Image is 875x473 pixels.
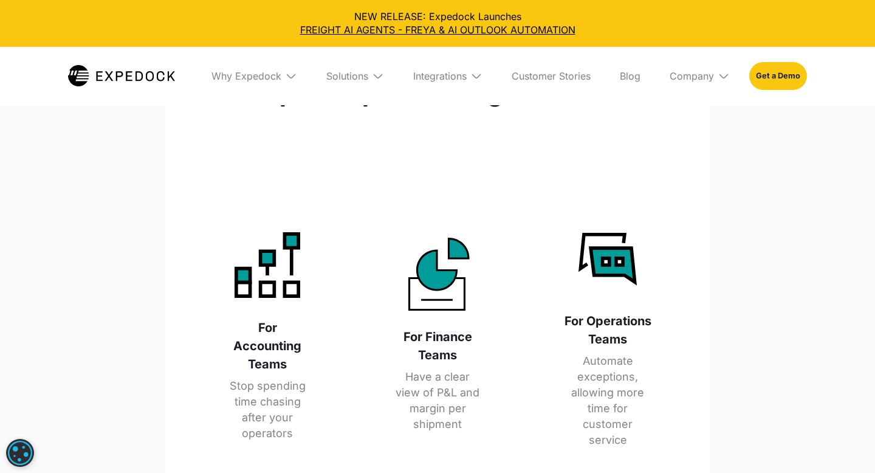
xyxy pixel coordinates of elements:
[502,47,600,105] a: Customer Stories
[670,70,714,82] div: Company
[10,23,865,36] a: FREIGHT AI AGENTS - FREYA & AI OUTLOOK AUTOMATION
[564,312,651,348] p: For Operations Teams
[403,47,492,105] div: Integrations
[326,70,368,82] div: Solutions
[202,47,307,105] div: Why Expedock
[660,47,739,105] div: Company
[814,415,875,473] iframe: Chat Widget
[224,319,311,373] p: For Accounting Teams
[317,47,394,105] div: Solutions
[394,328,481,364] p: For Finance Teams
[749,62,807,90] a: Get a Demo
[10,10,865,37] div: NEW RELEASE: Expedock Launches
[564,353,651,448] p: Automate exceptions, allowing more time for customer service
[211,70,281,82] div: Why Expedock
[413,70,467,82] div: Integrations
[224,378,311,441] p: Stop spending time chasing after your operators
[394,369,481,432] p: Have a clear view of P&L and margin per shipment
[610,47,650,105] a: Blog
